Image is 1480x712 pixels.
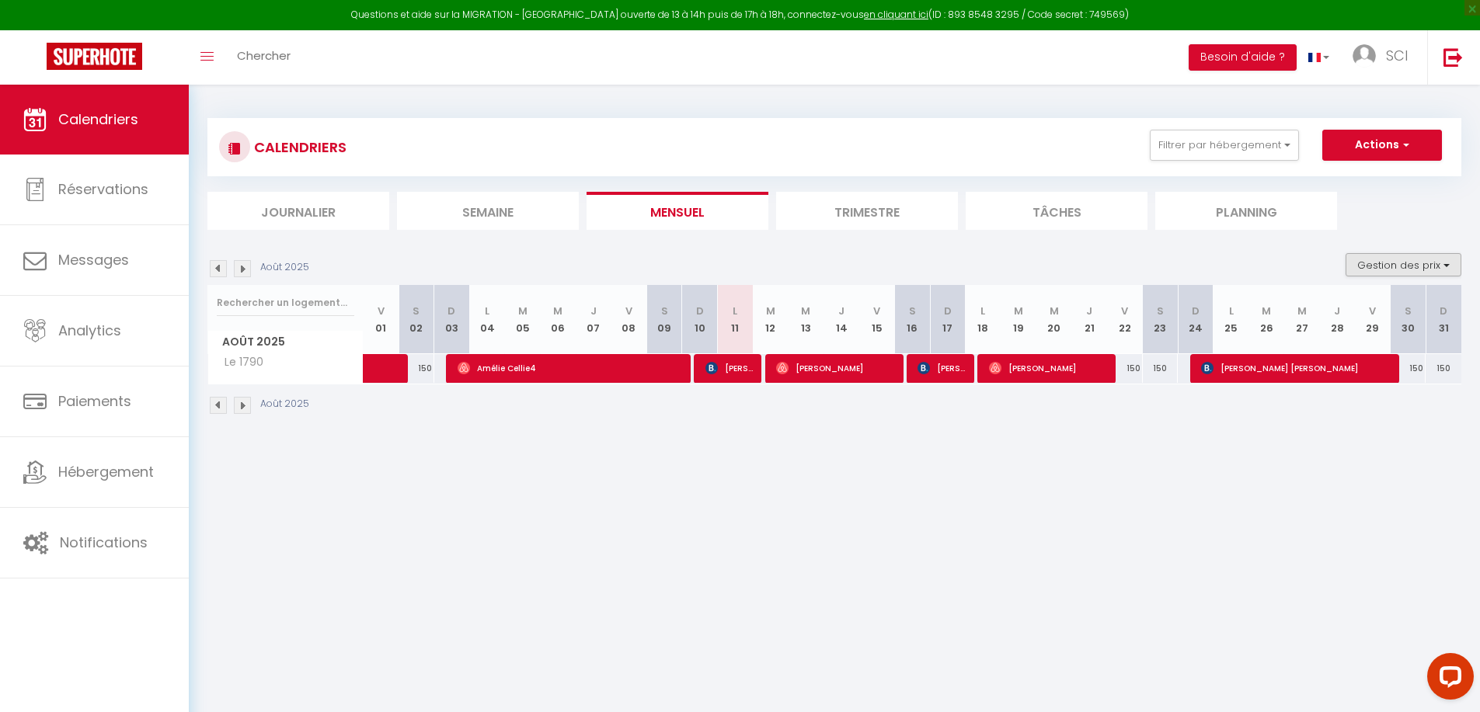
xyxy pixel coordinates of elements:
abbr: M [801,304,810,318]
th: 19 [1001,285,1036,354]
abbr: M [1050,304,1059,318]
abbr: V [1121,304,1128,318]
th: 06 [540,285,576,354]
button: Actions [1322,130,1442,161]
abbr: J [838,304,844,318]
li: Trimestre [776,192,958,230]
th: 22 [1107,285,1143,354]
li: Tâches [966,192,1147,230]
span: Amélie Cellie4 [458,353,684,383]
th: 02 [399,285,434,354]
th: 03 [434,285,470,354]
button: Gestion des prix [1346,253,1461,276]
abbr: D [1440,304,1447,318]
h3: CALENDRIERS [250,130,346,165]
th: 20 [1036,285,1072,354]
abbr: L [980,304,985,318]
th: 13 [789,285,824,354]
span: Août 2025 [208,331,363,353]
th: 07 [576,285,611,354]
abbr: M [518,304,528,318]
span: Notifications [60,533,148,552]
span: SCI [1386,46,1408,65]
abbr: S [413,304,420,318]
button: Filtrer par hébergement [1150,130,1299,161]
th: 27 [1284,285,1320,354]
span: Hébergement [58,462,154,481]
th: 30 [1391,285,1426,354]
abbr: S [909,304,916,318]
th: 01 [364,285,399,354]
input: Rechercher un logement... [217,289,354,317]
abbr: L [1229,304,1234,318]
th: 05 [505,285,541,354]
th: 16 [894,285,930,354]
abbr: M [766,304,775,318]
li: Journalier [207,192,389,230]
abbr: M [1262,304,1271,318]
p: Août 2025 [260,260,309,275]
span: Réservations [58,179,148,199]
th: 08 [611,285,647,354]
th: 24 [1178,285,1214,354]
abbr: D [1192,304,1200,318]
div: 150 [1391,354,1426,383]
img: logout [1443,47,1463,67]
th: 23 [1143,285,1179,354]
th: 09 [646,285,682,354]
span: Le 1790 [211,354,269,371]
abbr: L [485,304,489,318]
abbr: V [1369,304,1376,318]
abbr: M [1014,304,1023,318]
th: 14 [824,285,859,354]
li: Planning [1155,192,1337,230]
span: [PERSON_NAME] [989,353,1108,383]
a: ... SCI [1341,30,1427,85]
span: Chercher [237,47,291,64]
th: 26 [1248,285,1284,354]
span: [PERSON_NAME] [PERSON_NAME] [1201,353,1391,383]
abbr: J [1334,304,1340,318]
th: 15 [859,285,895,354]
span: Messages [58,250,129,269]
abbr: L [733,304,737,318]
th: 29 [1355,285,1391,354]
div: 150 [1107,354,1143,383]
li: Semaine [397,192,579,230]
th: 31 [1426,285,1461,354]
abbr: D [696,304,704,318]
abbr: S [661,304,668,318]
span: [PERSON_NAME] [918,353,965,383]
th: 17 [930,285,966,354]
button: Besoin d'aide ? [1189,44,1297,71]
th: 04 [469,285,505,354]
iframe: LiveChat chat widget [1415,647,1480,712]
abbr: V [378,304,385,318]
div: 150 [1143,354,1179,383]
abbr: V [625,304,632,318]
span: Paiements [58,391,131,411]
p: Août 2025 [260,397,309,412]
li: Mensuel [587,192,768,230]
abbr: J [590,304,597,318]
abbr: D [944,304,952,318]
th: 28 [1320,285,1356,354]
th: 12 [753,285,789,354]
th: 18 [966,285,1001,354]
div: 150 [1426,354,1461,383]
a: en cliquant ici [864,8,928,21]
th: 11 [717,285,753,354]
abbr: V [873,304,880,318]
th: 25 [1214,285,1249,354]
a: Chercher [225,30,302,85]
abbr: M [1297,304,1307,318]
span: [PERSON_NAME] Caus [PERSON_NAME] [705,353,753,383]
abbr: J [1086,304,1092,318]
span: Calendriers [58,109,138,129]
abbr: S [1405,304,1412,318]
th: 21 [1071,285,1107,354]
span: Analytics [58,321,121,340]
abbr: S [1157,304,1164,318]
th: 10 [682,285,718,354]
